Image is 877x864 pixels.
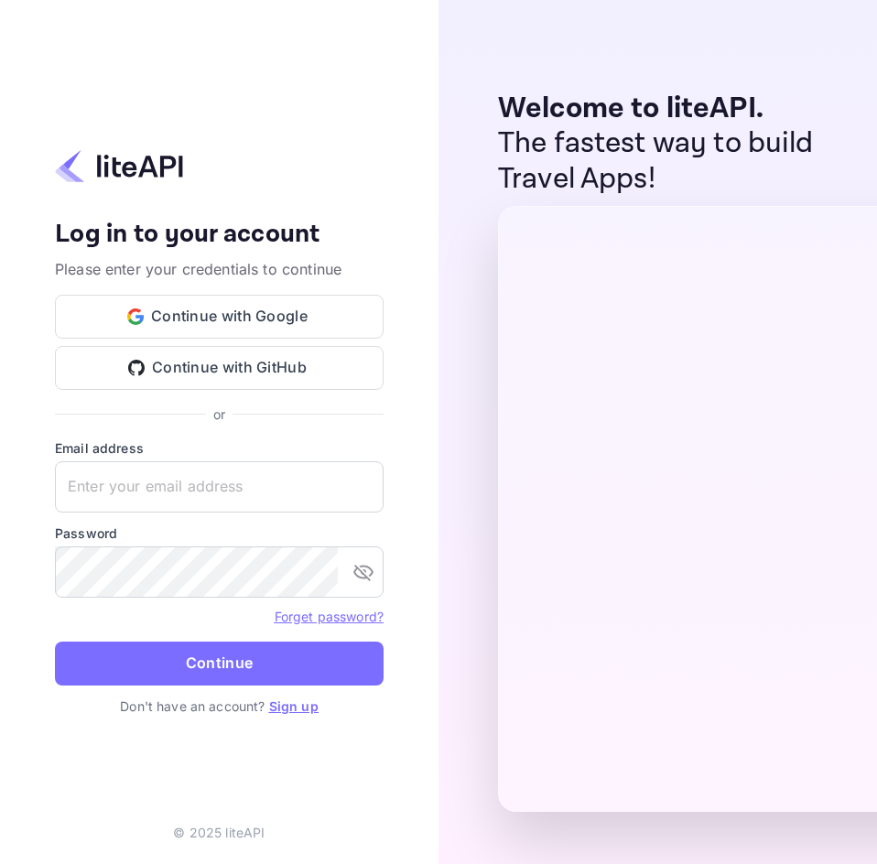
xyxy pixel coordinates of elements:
[55,438,384,458] label: Email address
[55,642,384,686] button: Continue
[55,219,384,251] h4: Log in to your account
[55,148,183,184] img: liteapi
[345,554,382,590] button: toggle password visibility
[498,92,840,126] p: Welcome to liteAPI.
[55,295,384,339] button: Continue with Google
[275,607,384,625] a: Forget password?
[275,609,384,624] a: Forget password?
[213,405,225,424] p: or
[55,461,384,513] input: Enter your email address
[55,524,384,543] label: Password
[55,346,384,390] button: Continue with GitHub
[269,698,319,714] a: Sign up
[55,258,384,280] p: Please enter your credentials to continue
[498,126,840,197] p: The fastest way to build Travel Apps!
[173,823,265,842] p: © 2025 liteAPI
[55,697,384,716] p: Don't have an account?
